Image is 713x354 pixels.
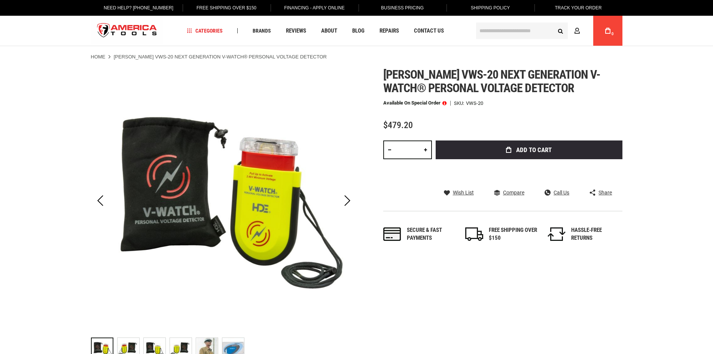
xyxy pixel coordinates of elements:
span: Repairs [380,28,399,34]
span: Add to Cart [516,147,552,153]
button: Search [554,24,568,38]
a: Blog [349,26,368,36]
a: Call Us [545,189,569,196]
a: About [318,26,341,36]
img: returns [548,227,566,241]
span: Wish List [453,190,474,195]
img: payments [383,227,401,241]
span: Blog [352,28,365,34]
span: Contact Us [414,28,444,34]
a: Wish List [444,189,474,196]
a: Categories [183,26,226,36]
div: FREE SHIPPING OVER $150 [489,226,537,242]
span: About [321,28,337,34]
a: Compare [494,189,524,196]
img: GREENLEE VWS-20 NEXT GENERATION V-WATCH® PERSONAL VOLTAGE DETECTOR [91,68,357,334]
span: Brands [253,28,271,33]
span: [PERSON_NAME] vws-20 next generation v-watch® personal voltage detector [383,67,601,95]
strong: SKU [454,101,466,106]
img: America Tools [91,17,164,45]
div: VWS-20 [466,101,483,106]
div: Secure & fast payments [407,226,455,242]
a: Reviews [283,26,310,36]
span: $479.20 [383,120,413,130]
span: Categories [187,28,223,33]
span: Shipping Policy [471,5,510,10]
div: Previous [91,68,110,334]
span: Reviews [286,28,306,34]
span: 0 [612,32,614,36]
span: Call Us [554,190,569,195]
img: shipping [465,227,483,241]
p: Available on Special Order [383,100,447,106]
strong: [PERSON_NAME] VWS-20 NEXT GENERATION V-WATCH® PERSONAL VOLTAGE DETECTOR [114,54,327,60]
div: Next [338,68,357,334]
span: Compare [503,190,524,195]
a: 0 [601,16,615,46]
div: HASSLE-FREE RETURNS [571,226,620,242]
a: Brands [249,26,274,36]
a: store logo [91,17,164,45]
a: Contact Us [411,26,447,36]
a: Home [91,54,106,60]
span: Share [598,190,612,195]
button: Add to Cart [436,140,622,159]
a: Repairs [376,26,402,36]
